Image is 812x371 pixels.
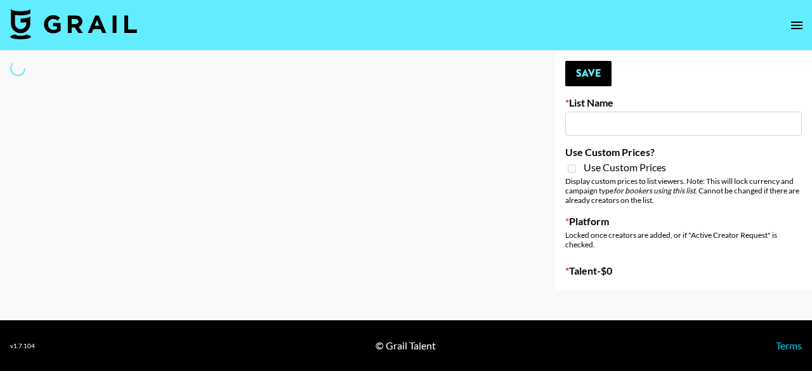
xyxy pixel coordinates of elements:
label: List Name [565,96,802,109]
em: for bookers using this list [613,186,695,195]
label: Use Custom Prices? [565,146,802,159]
a: Terms [776,339,802,351]
label: Platform [565,215,802,228]
div: Locked once creators are added, or if "Active Creator Request" is checked. [565,230,802,249]
label: Talent - $ 0 [565,264,802,277]
button: open drawer [784,13,809,38]
img: Grail Talent [10,9,137,39]
div: Display custom prices to list viewers. Note: This will lock currency and campaign type . Cannot b... [565,176,802,205]
span: Use Custom Prices [584,161,666,174]
button: Save [565,61,612,86]
div: © Grail Talent [376,339,436,352]
div: v 1.7.104 [10,342,35,350]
